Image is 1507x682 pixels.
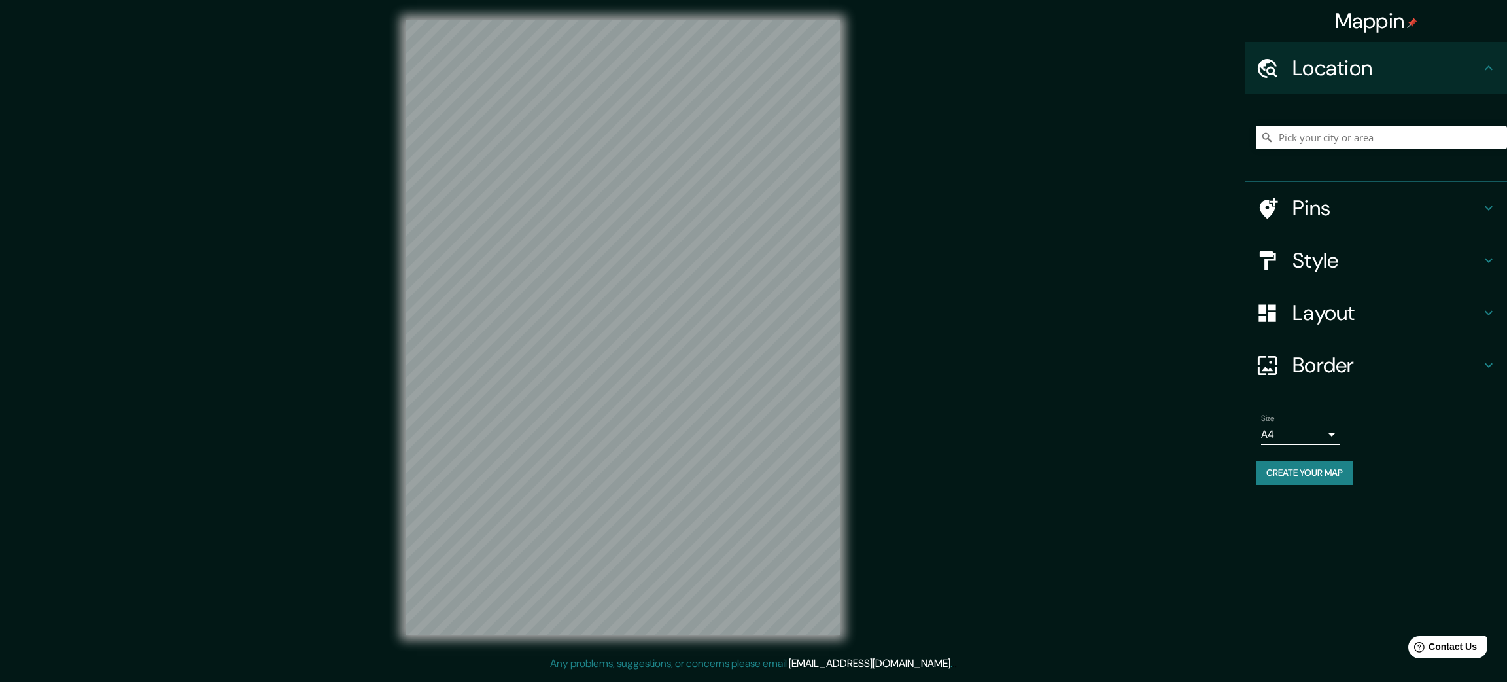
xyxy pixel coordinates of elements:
div: A4 [1261,424,1340,445]
div: Style [1245,234,1507,287]
h4: Border [1292,352,1481,378]
img: pin-icon.png [1407,18,1417,28]
iframe: Help widget launcher [1391,631,1493,668]
h4: Mappin [1335,8,1418,34]
div: Layout [1245,287,1507,339]
h4: Pins [1292,195,1481,221]
label: Size [1261,413,1275,424]
div: Border [1245,339,1507,391]
div: Pins [1245,182,1507,234]
a: [EMAIL_ADDRESS][DOMAIN_NAME] [789,656,950,670]
button: Create your map [1256,461,1353,485]
h4: Location [1292,55,1481,81]
canvas: Map [406,20,840,635]
input: Pick your city or area [1256,126,1507,149]
h4: Style [1292,247,1481,274]
p: Any problems, suggestions, or concerns please email . [550,656,952,672]
div: . [954,656,957,672]
h4: Layout [1292,300,1481,326]
div: . [952,656,954,672]
div: Location [1245,42,1507,94]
